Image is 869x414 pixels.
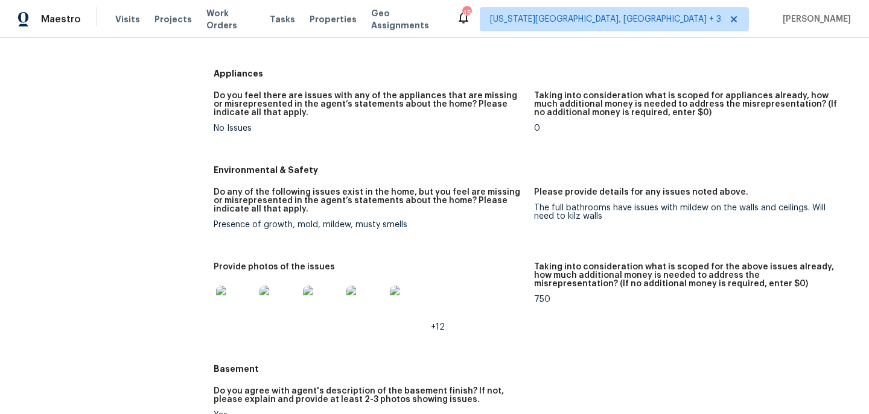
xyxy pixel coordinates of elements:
h5: Please provide details for any issues noted above. [534,188,748,196]
span: Work Orders [206,7,256,31]
h5: Basement [214,363,855,375]
div: 45 [462,7,471,19]
span: Tasks [270,15,295,24]
span: Maestro [41,13,81,25]
h5: Do you agree with agent's description of the basement finish? If not, please explain and provide ... [214,387,524,404]
span: [US_STATE][GEOGRAPHIC_DATA], [GEOGRAPHIC_DATA] + 3 [490,13,721,25]
h5: Provide photos of the issues [214,263,335,271]
div: No Issues [214,124,524,133]
span: Geo Assignments [371,7,442,31]
span: Properties [310,13,357,25]
div: 0 [534,124,845,133]
h5: Do any of the following issues exist in the home, but you feel are missing or misrepresented in t... [214,188,524,213]
div: 750 [534,295,845,304]
h5: Do you feel there are issues with any of the appliances that are missing or misrepresented in the... [214,92,524,117]
div: The full bathrooms have issues with mildew on the walls and ceilings. Will need to kilz walls [534,204,845,221]
h5: Environmental & Safety [214,164,855,176]
h5: Taking into consideration what is scoped for appliances already, how much additional money is nee... [534,92,845,117]
span: Projects [154,13,192,25]
h5: Taking into consideration what is scoped for the above issues already, how much additional money ... [534,263,845,288]
div: Presence of growth, mold, mildew, musty smells [214,221,524,229]
span: Visits [115,13,140,25]
span: [PERSON_NAME] [778,13,851,25]
span: +12 [431,323,445,331]
h5: Appliances [214,67,855,80]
